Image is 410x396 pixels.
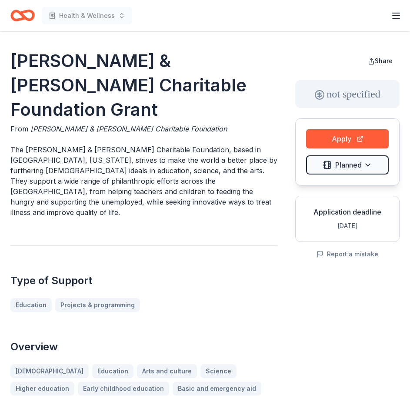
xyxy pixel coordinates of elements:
[295,80,400,108] div: not specified
[317,249,378,259] button: Report a mistake
[10,340,278,354] h2: Overview
[361,52,400,70] button: Share
[59,10,115,21] span: Health & Wellness
[55,298,140,312] a: Projects & programming
[306,129,389,148] button: Apply
[306,155,389,175] button: Planned
[30,124,227,133] span: [PERSON_NAME] & [PERSON_NAME] Charitable Foundation
[42,7,132,24] button: Health & Wellness
[10,5,35,26] a: Home
[10,144,278,218] p: The [PERSON_NAME] & [PERSON_NAME] Charitable Foundation, based in [GEOGRAPHIC_DATA], [US_STATE], ...
[10,124,278,134] div: From
[375,57,393,64] span: Share
[335,159,362,171] span: Planned
[10,274,278,288] h2: Type of Support
[303,207,392,217] div: Application deadline
[10,49,278,122] h1: [PERSON_NAME] & [PERSON_NAME] Charitable Foundation Grant
[10,298,52,312] a: Education
[303,221,392,231] div: [DATE]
